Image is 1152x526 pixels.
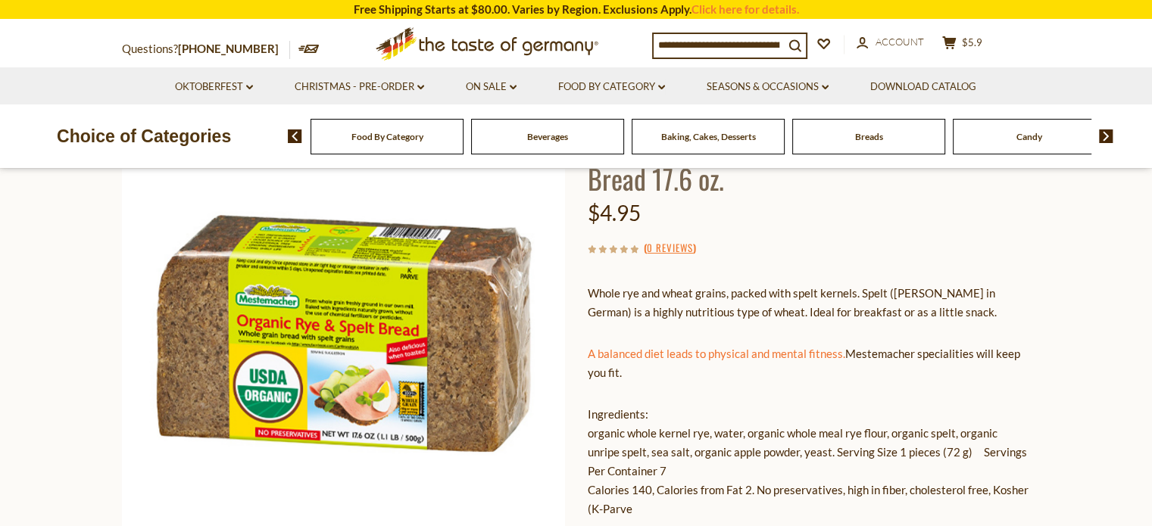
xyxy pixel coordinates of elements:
img: next arrow [1099,129,1113,143]
a: Baking, Cakes, Desserts [661,131,756,142]
button: $5.9 [940,36,985,54]
p: Questions? [122,39,290,59]
a: On Sale [466,79,517,95]
img: previous arrow [288,129,302,143]
span: ( ) [644,240,696,255]
a: Breads [855,131,883,142]
span: $4.95 [588,200,641,226]
a: Account [857,34,924,51]
a: Seasons & Occasions [707,79,829,95]
a: [PHONE_NUMBER] [178,42,279,55]
span: Account [876,36,924,48]
a: A balanced diet leads to physical and mental fitness. [588,347,845,360]
a: Christmas - PRE-ORDER [295,79,424,95]
a: Food By Category [351,131,423,142]
p: Mestemacher specialities will keep you fit. [588,344,1031,382]
a: Download Catalog [870,79,976,95]
span: $5.9 [962,36,982,48]
a: Food By Category [558,79,665,95]
a: Oktoberfest [175,79,253,95]
a: Click here for details. [692,2,799,16]
a: 0 Reviews [647,240,693,257]
p: Whole rye and wheat grains, packed with spelt kernels. Spelt ([PERSON_NAME] in German) is a highl... [588,284,1031,322]
a: Beverages [527,131,568,142]
p: Ingredients: organic whole kernel rye, water, organic whole meal rye flour, organic spelt, organi... [588,405,1031,518]
a: Candy [1016,131,1042,142]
